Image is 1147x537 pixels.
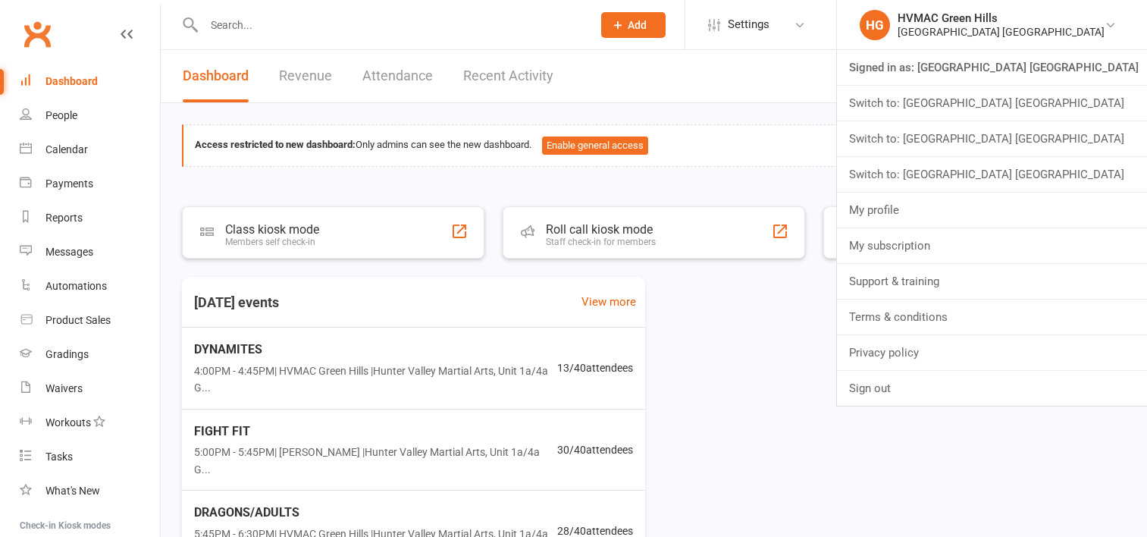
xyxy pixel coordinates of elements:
button: Add [601,12,666,38]
div: Product Sales [45,314,111,326]
a: What's New [20,474,160,508]
a: Tasks [20,440,160,474]
a: Privacy policy [837,335,1147,370]
a: Calendar [20,133,160,167]
span: 13 / 40 attendees [557,360,633,376]
a: Revenue [279,50,332,102]
a: Dashboard [20,64,160,99]
a: Dashboard [183,50,249,102]
div: Dashboard [45,75,98,87]
a: Switch to: [GEOGRAPHIC_DATA] [GEOGRAPHIC_DATA] [837,86,1147,121]
a: Recent Activity [463,50,553,102]
div: [GEOGRAPHIC_DATA] [GEOGRAPHIC_DATA] [898,25,1105,39]
a: My profile [837,193,1147,228]
span: 30 / 40 attendees [557,441,633,458]
span: 4:00PM - 4:45PM | HVMAC Green Hills | Hunter Valley Martial Arts, Unit 1a/4a G... [194,363,557,397]
input: Search... [199,14,581,36]
a: Waivers [20,372,160,406]
div: HG [860,10,890,40]
div: HVMAC Green Hills [898,11,1105,25]
a: Switch to: [GEOGRAPHIC_DATA] [GEOGRAPHIC_DATA] [837,157,1147,192]
div: Payments [45,177,93,190]
a: Terms & conditions [837,300,1147,334]
a: My subscription [837,228,1147,263]
div: Waivers [45,382,83,394]
div: Roll call kiosk mode [546,222,656,237]
a: Reports [20,201,160,235]
span: Add [628,19,647,31]
div: People [45,109,77,121]
div: Members self check-in [225,237,319,247]
div: Tasks [45,451,73,463]
div: What's New [45,485,100,497]
span: 5:00PM - 5:45PM | [PERSON_NAME] | Hunter Valley Martial Arts, Unit 1a/4a G... [194,444,557,478]
a: Payments [20,167,160,201]
a: Signed in as: [GEOGRAPHIC_DATA] [GEOGRAPHIC_DATA] [837,50,1147,85]
span: Settings [728,8,769,42]
a: Workouts [20,406,160,440]
div: Reports [45,212,83,224]
div: Workouts [45,416,91,429]
a: View more [581,293,636,311]
a: People [20,99,160,133]
strong: Access restricted to new dashboard: [195,139,356,150]
div: Staff check-in for members [546,237,656,247]
span: DRAGONS/ADULTS [194,503,557,523]
div: Gradings [45,348,89,360]
a: Switch to: [GEOGRAPHIC_DATA] [GEOGRAPHIC_DATA] [837,121,1147,156]
a: Messages [20,235,160,269]
h3: [DATE] events [182,289,291,316]
div: Calendar [45,143,88,155]
span: FIGHT FIT [194,422,557,441]
a: Product Sales [20,303,160,338]
div: Automations [45,280,107,292]
a: Automations [20,269,160,303]
button: Enable general access [542,137,648,155]
a: Attendance [362,50,433,102]
a: Gradings [20,338,160,372]
span: DYNAMITES [194,340,557,360]
a: Clubworx [18,15,56,53]
div: Class kiosk mode [225,222,319,237]
div: Messages [45,246,93,258]
div: Only admins can see the new dashboard. [195,137,1114,155]
a: Sign out [837,371,1147,406]
a: Support & training [837,264,1147,299]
